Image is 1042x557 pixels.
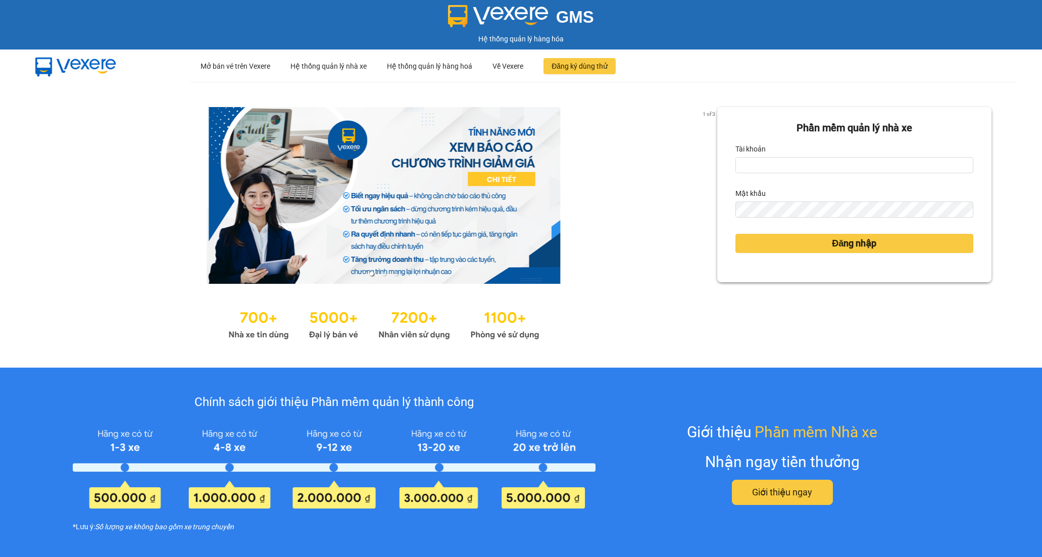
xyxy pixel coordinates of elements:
div: Hệ thống quản lý nhà xe [290,50,367,82]
div: Giới thiệu [687,420,877,444]
div: Chính sách giới thiệu Phần mềm quản lý thành công [73,393,596,412]
div: Nhận ngay tiền thưởng [705,450,860,474]
img: policy-intruduce-detail.png [73,425,596,509]
button: previous slide / item [51,107,65,284]
span: Đăng ký dùng thử [552,61,608,72]
button: Đăng ký dùng thử [543,58,616,74]
label: Tài khoản [735,141,766,157]
span: GMS [556,8,594,26]
i: Số lượng xe không bao gồm xe trung chuyển [95,521,234,532]
img: mbUUG5Q.png [25,49,126,83]
label: Mật khẩu [735,185,766,201]
div: Hệ thống quản lý hàng hóa [3,33,1039,44]
button: next slide / item [703,107,717,284]
div: *Lưu ý: [73,521,596,532]
input: Tài khoản [735,157,973,173]
span: Đăng nhập [832,236,876,250]
li: slide item 3 [394,272,398,276]
img: logo 2 [448,5,548,27]
span: Giới thiệu ngay [752,485,812,499]
div: Phần mềm quản lý nhà xe [735,120,973,136]
input: Mật khẩu [735,201,973,218]
button: Giới thiệu ngay [732,480,833,505]
img: Statistics.png [228,304,539,342]
button: Đăng nhập [735,234,973,253]
div: Về Vexere [492,50,523,82]
div: Mở bán vé trên Vexere [201,50,270,82]
li: slide item 2 [382,272,386,276]
a: GMS [448,15,594,23]
div: Hệ thống quản lý hàng hoá [387,50,472,82]
span: Phần mềm Nhà xe [755,420,877,444]
li: slide item 1 [370,272,374,276]
p: 1 of 3 [700,107,717,120]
